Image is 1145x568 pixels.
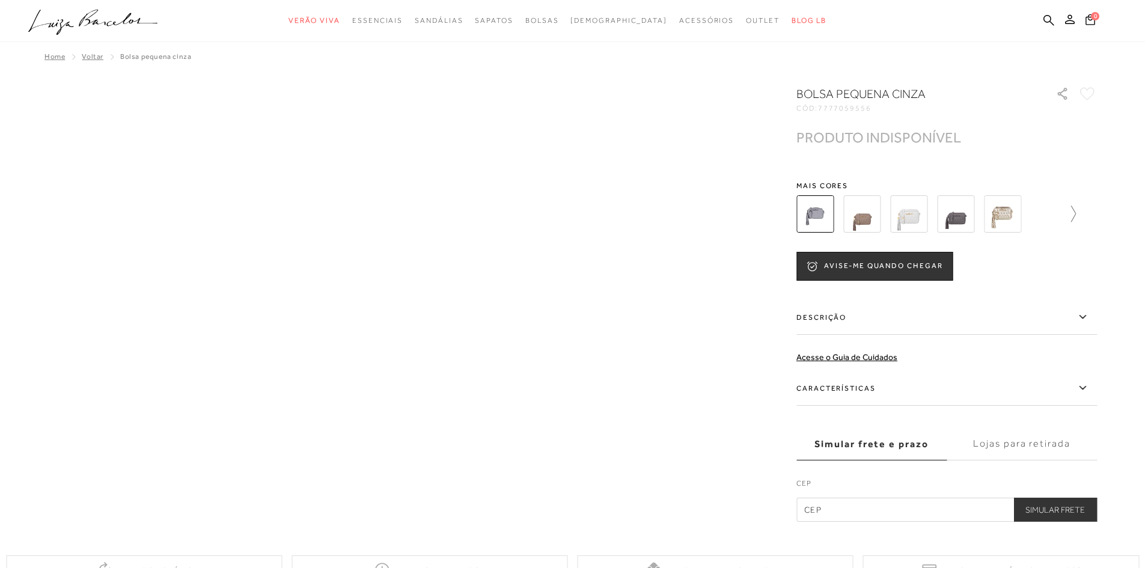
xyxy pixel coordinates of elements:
[746,16,780,25] span: Outlet
[890,195,927,233] img: BOLSA CLÁSSICA EM COURO CINZA ESTANHO COM ALÇA REGULÁVEL PEQUENA
[796,300,1097,335] label: Descrição
[679,16,734,25] span: Acessórios
[475,16,513,25] span: Sapatos
[796,498,1097,522] input: CEP
[796,428,947,460] label: Simular frete e prazo
[289,10,340,32] a: noSubCategoriesText
[796,85,1022,102] h1: bolsa pequena cinza
[947,428,1097,460] label: Lojas para retirada
[796,195,834,233] img: bolsa pequena cinza
[1082,13,1099,29] button: 0
[796,105,1037,112] div: CÓD:
[525,10,559,32] a: noSubCategoriesText
[415,10,463,32] a: noSubCategoriesText
[796,352,897,362] a: Acesse o Guia de Cuidados
[44,52,65,61] a: Home
[82,52,103,61] a: Voltar
[792,10,826,32] a: BLOG LB
[289,16,340,25] span: Verão Viva
[984,195,1021,233] img: BOLSA CLÁSSICA EM COURO METALIZADO DOURADO COM ALÇA REGULÁVEL PEQUENA
[843,195,881,233] img: BOLSA CLÁSSICA EM COURO CINZA DUMBO COM ALÇA REGULÁVEL PEQUENA
[796,252,953,281] button: AVISE-ME QUANDO CHEGAR
[352,10,403,32] a: noSubCategoriesText
[1091,12,1099,20] span: 0
[415,16,463,25] span: Sandálias
[796,131,961,144] div: PRODUTO INDISPONÍVEL
[937,195,974,233] img: BOLSA CLÁSSICA EM COURO CINZA STORM COM ALÇA REGULÁVEL PEQUENA
[796,371,1097,406] label: Características
[570,16,667,25] span: [DEMOGRAPHIC_DATA]
[570,10,667,32] a: noSubCategoriesText
[120,52,191,61] span: bolsa pequena cinza
[475,10,513,32] a: noSubCategoriesText
[818,104,872,112] span: 7777059556
[352,16,403,25] span: Essenciais
[796,182,1097,189] span: Mais cores
[525,16,559,25] span: Bolsas
[1013,498,1097,522] button: Simular Frete
[746,10,780,32] a: noSubCategoriesText
[792,16,826,25] span: BLOG LB
[796,478,1097,495] label: CEP
[679,10,734,32] a: noSubCategoriesText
